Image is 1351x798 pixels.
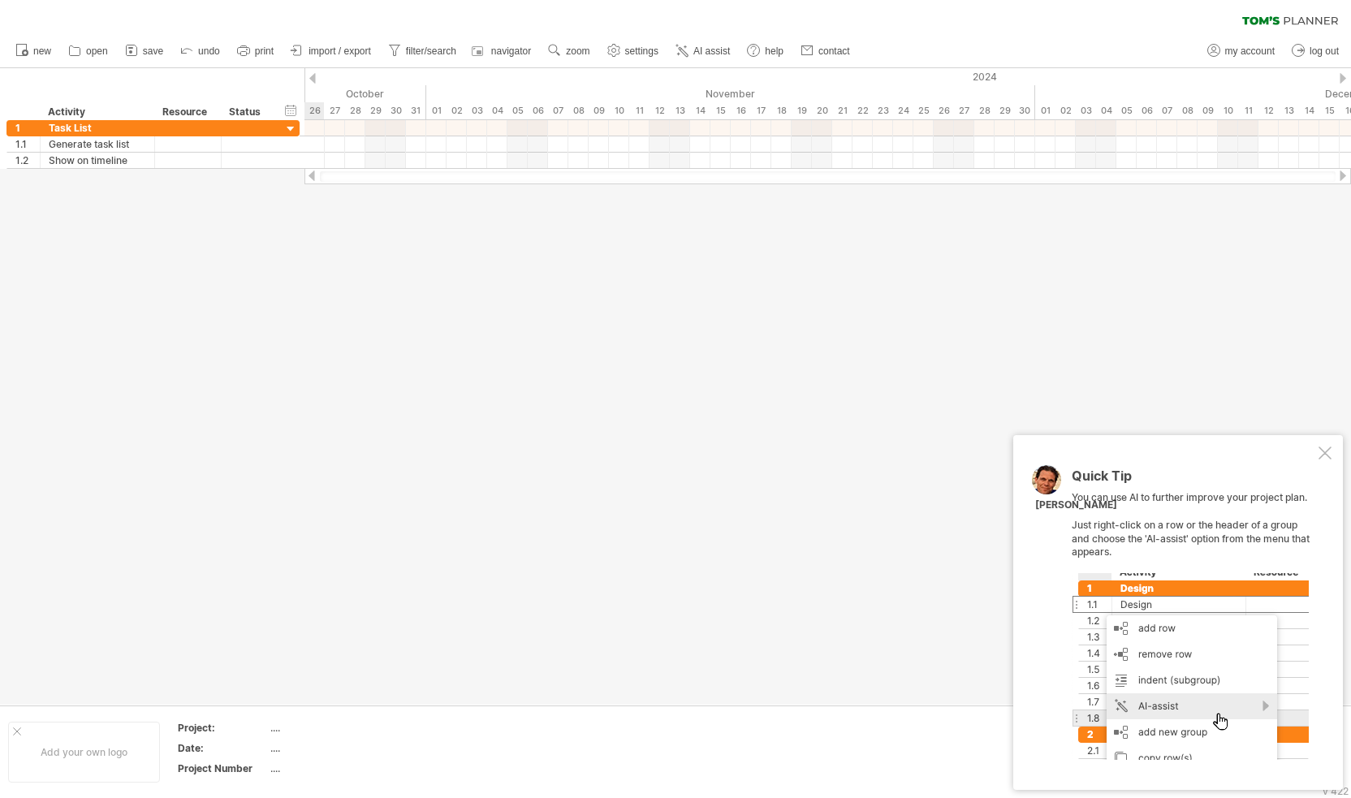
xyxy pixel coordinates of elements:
div: Friday, 1 November 2024 [426,102,447,119]
div: Quick Tip [1072,469,1315,491]
a: filter/search [384,41,461,62]
span: filter/search [406,45,456,57]
div: Friday, 29 November 2024 [995,102,1015,119]
div: Monday, 28 October 2024 [345,102,365,119]
span: AI assist [693,45,730,57]
div: Sunday, 15 December 2024 [1319,102,1340,119]
div: Tuesday, 12 November 2024 [650,102,670,119]
div: Project: [178,721,267,735]
div: Sunday, 8 December 2024 [1177,102,1198,119]
span: print [255,45,274,57]
span: zoom [566,45,589,57]
div: [PERSON_NAME] [1035,498,1117,512]
a: undo [176,41,225,62]
div: Tuesday, 5 November 2024 [507,102,528,119]
div: Tuesday, 29 October 2024 [365,102,386,119]
div: Sunday, 24 November 2024 [893,102,913,119]
a: my account [1203,41,1280,62]
div: Wednesday, 11 December 2024 [1238,102,1258,119]
div: Friday, 6 December 2024 [1137,102,1157,119]
div: Saturday, 7 December 2024 [1157,102,1177,119]
a: log out [1288,41,1344,62]
a: zoom [544,41,594,62]
div: Wednesday, 27 November 2024 [954,102,974,119]
div: Friday, 15 November 2024 [710,102,731,119]
div: Sunday, 1 December 2024 [1035,102,1055,119]
div: Wednesday, 20 November 2024 [812,102,832,119]
div: 1.1 [15,136,40,152]
a: print [233,41,278,62]
div: Wednesday, 6 November 2024 [528,102,548,119]
span: new [33,45,51,57]
div: Sunday, 27 October 2024 [325,102,345,119]
a: save [121,41,168,62]
div: Resource [162,104,212,120]
div: Thursday, 12 December 2024 [1258,102,1279,119]
span: settings [625,45,658,57]
div: Monday, 4 November 2024 [487,102,507,119]
a: import / export [287,41,376,62]
span: undo [198,45,220,57]
div: Monday, 11 November 2024 [629,102,650,119]
div: Thursday, 31 October 2024 [406,102,426,119]
a: AI assist [671,41,735,62]
div: Tuesday, 26 November 2024 [934,102,954,119]
div: Monday, 2 December 2024 [1055,102,1076,119]
span: help [765,45,783,57]
div: Saturday, 26 October 2024 [304,102,325,119]
a: settings [603,41,663,62]
div: October 2024 [304,85,426,102]
div: Wednesday, 30 October 2024 [386,102,406,119]
div: Monday, 9 December 2024 [1198,102,1218,119]
div: Monday, 25 November 2024 [913,102,934,119]
span: save [143,45,163,57]
div: Sunday, 10 November 2024 [609,102,629,119]
div: Thursday, 5 December 2024 [1116,102,1137,119]
div: Show on timeline [49,153,146,168]
a: contact [796,41,855,62]
div: Tuesday, 10 December 2024 [1218,102,1238,119]
div: Activity [48,104,145,120]
div: 1.2 [15,153,40,168]
div: Project Number [178,761,267,775]
div: 1 [15,120,40,136]
div: Wednesday, 13 November 2024 [670,102,690,119]
div: Date: [178,741,267,755]
span: my account [1225,45,1275,57]
span: import / export [309,45,371,57]
a: new [11,41,56,62]
span: contact [818,45,850,57]
div: Saturday, 14 December 2024 [1299,102,1319,119]
div: Thursday, 7 November 2024 [548,102,568,119]
span: log out [1310,45,1339,57]
a: navigator [469,41,536,62]
div: Sunday, 17 November 2024 [751,102,771,119]
div: Sunday, 3 November 2024 [467,102,487,119]
div: Monday, 18 November 2024 [771,102,792,119]
div: Friday, 13 December 2024 [1279,102,1299,119]
div: Saturday, 16 November 2024 [731,102,751,119]
div: Saturday, 9 November 2024 [589,102,609,119]
div: Wednesday, 4 December 2024 [1096,102,1116,119]
div: Thursday, 14 November 2024 [690,102,710,119]
div: Tuesday, 19 November 2024 [792,102,812,119]
div: Generate task list [49,136,146,152]
div: .... [270,741,407,755]
div: Friday, 22 November 2024 [852,102,873,119]
div: Status [229,104,265,120]
div: You can use AI to further improve your project plan. Just right-click on a row or the header of a... [1072,469,1315,760]
div: Saturday, 30 November 2024 [1015,102,1035,119]
div: November 2024 [426,85,1035,102]
div: Thursday, 21 November 2024 [832,102,852,119]
span: open [86,45,108,57]
a: help [743,41,788,62]
div: Task List [49,120,146,136]
div: Add your own logo [8,722,160,783]
div: .... [270,721,407,735]
div: .... [270,761,407,775]
span: navigator [491,45,531,57]
div: Tuesday, 3 December 2024 [1076,102,1096,119]
a: open [64,41,113,62]
div: Thursday, 28 November 2024 [974,102,995,119]
div: Friday, 8 November 2024 [568,102,589,119]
